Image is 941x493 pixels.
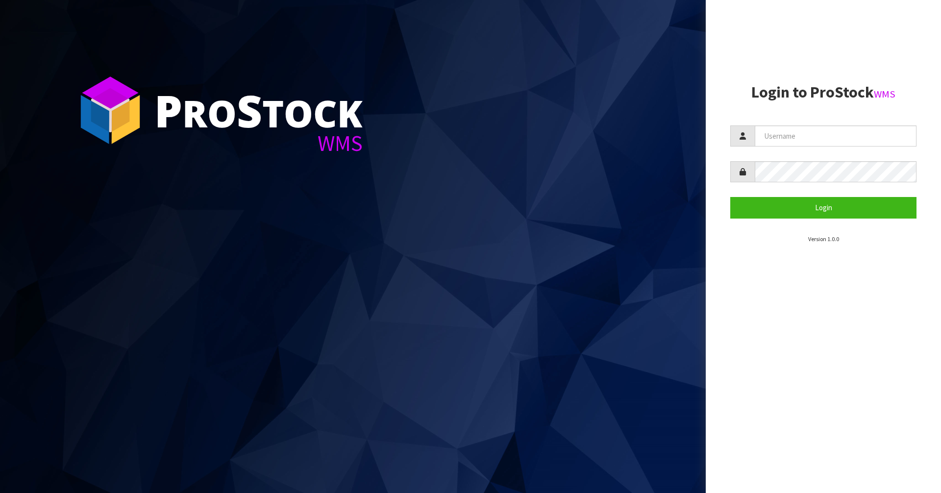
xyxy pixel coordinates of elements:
input: Username [755,125,916,147]
span: S [237,80,262,140]
h2: Login to ProStock [730,84,916,101]
img: ProStock Cube [74,74,147,147]
span: P [154,80,182,140]
div: WMS [154,132,363,154]
button: Login [730,197,916,218]
small: WMS [874,88,895,100]
div: ro tock [154,88,363,132]
small: Version 1.0.0 [808,235,839,243]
